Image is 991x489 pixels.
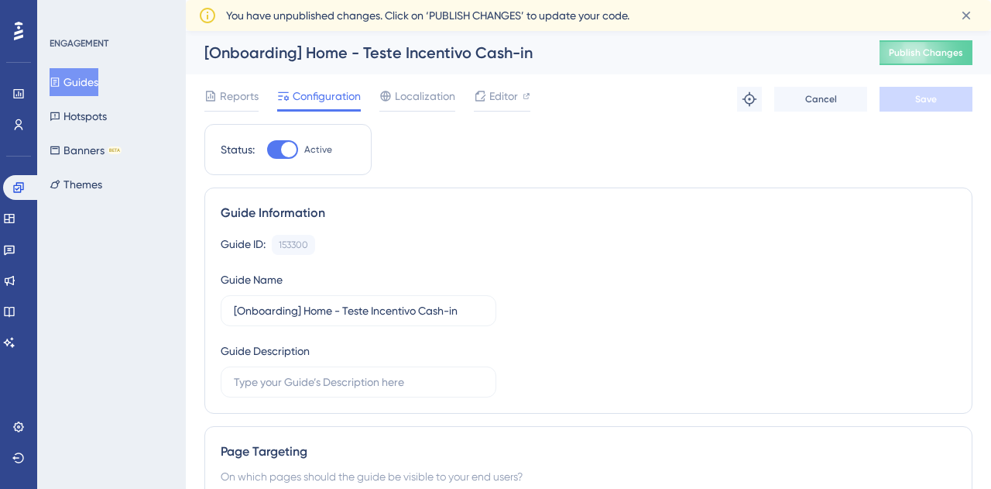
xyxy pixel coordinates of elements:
span: Reports [220,87,259,105]
button: Cancel [774,87,867,112]
div: Page Targeting [221,443,956,461]
span: Editor [489,87,518,105]
span: Localization [395,87,455,105]
div: 153300 [279,239,308,251]
input: Type your Guide’s Description here [234,374,483,391]
button: Guides [50,68,98,96]
div: [Onboarding] Home - Teste Incentivo Cash-in [204,42,841,64]
div: Guide Name [221,270,283,289]
button: Themes [50,170,102,198]
span: Configuration [293,87,361,105]
span: Active [304,143,332,156]
button: Save [880,87,972,112]
button: Hotspots [50,102,107,130]
button: BannersBETA [50,136,122,164]
div: On which pages should the guide be visible to your end users? [221,467,956,486]
div: Status: [221,140,255,159]
div: BETA [108,146,122,154]
button: Publish Changes [880,40,972,65]
div: Guide ID: [221,235,266,255]
span: Cancel [805,93,837,105]
div: Guide Information [221,204,956,222]
span: You have unpublished changes. Click on ‘PUBLISH CHANGES’ to update your code. [226,6,629,25]
input: Type your Guide’s Name here [234,302,483,319]
span: Publish Changes [889,46,963,59]
span: Save [915,93,937,105]
div: Guide Description [221,342,310,360]
div: ENGAGEMENT [50,37,108,50]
